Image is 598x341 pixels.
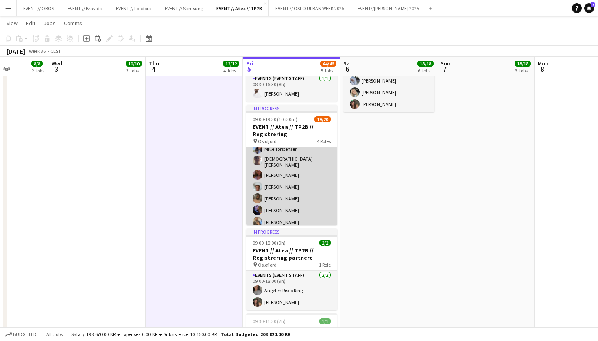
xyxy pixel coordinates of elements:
a: Edit [23,18,39,28]
span: 18/18 [417,61,434,67]
span: 2/2 [319,240,331,246]
span: 6 [342,64,352,74]
div: 8 Jobs [321,67,336,74]
span: All jobs [45,331,64,337]
span: Budgeted [13,332,37,337]
span: Total Budgeted 208 820.00 KR [221,331,290,337]
app-card-role: Events (Event Staff)1/108:30-16:30 (8h)[PERSON_NAME] [246,74,337,102]
div: 3 Jobs [126,67,142,74]
a: 7 [584,3,594,13]
button: EVENT//[PERSON_NAME] 2025 [351,0,426,16]
span: Wed [52,60,62,67]
span: 8 [537,64,548,74]
span: 4 [148,64,159,74]
span: Comms [64,20,82,27]
div: [DATE] [7,47,25,55]
span: Fri [246,60,253,67]
span: 7 [439,64,450,74]
span: 5 [245,64,253,74]
span: 19/20 [314,116,331,122]
div: CEST [50,48,61,54]
button: EVENT // Samsung [158,0,210,16]
span: Oslofjord [258,262,277,268]
span: 8/8 [31,61,43,67]
a: View [3,18,21,28]
span: 1/1 [319,318,331,324]
button: EVENT // Bravida [61,0,109,16]
button: Budgeted [4,330,38,339]
app-card-role: Events (Rigger)4/419:00-01:00 (6h)[PERSON_NAME][PERSON_NAME][PERSON_NAME][PERSON_NAME] [343,49,434,112]
span: Thu [149,60,159,67]
span: Edit [26,20,35,27]
button: EVENT // OSLO URBAN WEEK 2025 [269,0,351,16]
span: 18/18 [515,61,531,67]
div: 4 Jobs [223,67,239,74]
div: 2 Jobs [32,67,44,74]
span: Oslofjord [258,138,277,144]
div: 3 Jobs [515,67,530,74]
span: 09:00-18:00 (9h) [253,240,286,246]
a: Comms [61,18,85,28]
h3: EVENT // Atea // TP2B // Registrering partnere [246,247,337,261]
span: 44/46 [320,61,336,67]
span: View [7,20,18,27]
div: Salary 198 670.00 KR + Expenses 0.00 KR + Subsistence 10 150.00 KR = [71,331,290,337]
span: 3 [50,64,62,74]
span: 12/12 [223,61,239,67]
app-card-role: Events (Event Staff)2/209:00-18:00 (9h)Angelen Riseo Ring[PERSON_NAME] [246,271,337,310]
button: EVENT // Foodora [109,0,158,16]
span: 7 [591,2,595,7]
h3: EVENT // Atea // TP2B // Registrering [246,123,337,138]
span: 09:30-11:30 (2h) [253,318,286,324]
app-card-role: Events (Event Staff)4I1A8/909:00-18:00 (9h)Mille Torstensen[DEMOGRAPHIC_DATA][PERSON_NAME][PERSON... [246,129,337,254]
span: Sun [441,60,450,67]
span: 1 Role [319,262,331,268]
app-job-card: In progress09:00-18:00 (9h)2/2EVENT // Atea // TP2B // Registrering partnere Oslofjord1 RoleEvent... [246,228,337,310]
span: 10/10 [126,61,142,67]
span: Mon [538,60,548,67]
div: 6 Jobs [418,67,433,74]
button: EVENT // Atea // TP2B [210,0,269,16]
span: 4 Roles [317,138,331,144]
span: Week 36 [27,48,47,54]
button: EVENT // OBOS [17,0,61,16]
a: Jobs [40,18,59,28]
div: In progress [246,105,337,111]
app-job-card: In progress09:00-19:30 (10h30m)19/20EVENT // Atea // TP2B // Registrering Oslofjord4 Roles[PERSON... [246,105,337,225]
span: Sat [343,60,352,67]
div: In progress [246,228,337,235]
span: 09:00-19:30 (10h30m) [253,116,297,122]
span: Jobs [44,20,56,27]
h3: EVENT // Atea // TP2B // Veiviser [GEOGRAPHIC_DATA] S [246,325,337,340]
